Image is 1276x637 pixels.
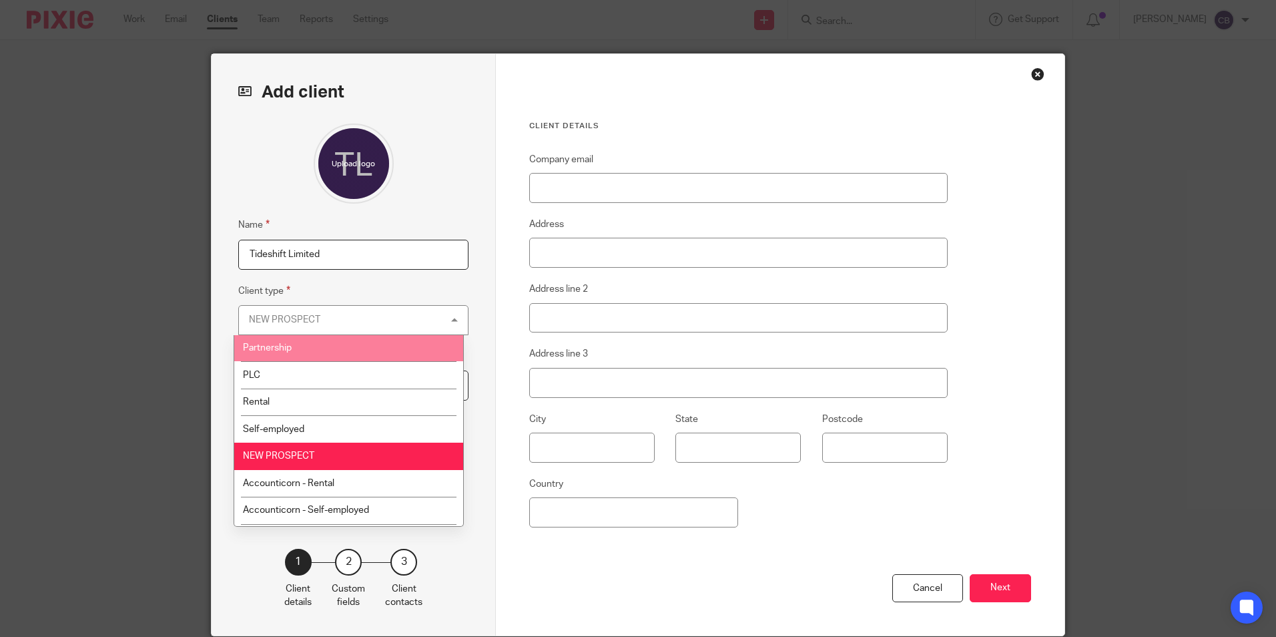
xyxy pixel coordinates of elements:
span: Accounticorn - Rental [243,479,334,488]
label: City [529,413,546,426]
label: Country [529,477,563,491]
p: Custom fields [332,582,365,610]
h3: Client details [529,121,948,132]
p: Client details [284,582,312,610]
button: Next [970,574,1031,603]
div: 3 [390,549,417,576]
label: Address line 2 [529,282,588,296]
span: Accounticorn - Self-employed [243,505,369,515]
p: Client contacts [385,582,422,610]
label: Client type [238,283,290,298]
span: Partnership [243,343,292,353]
div: 1 [285,549,312,576]
label: Address line 3 [529,347,588,361]
label: Address [529,218,564,231]
label: Company email [529,153,593,166]
div: NEW PROSPECT [249,315,320,325]
div: Close this dialog window [1031,67,1044,81]
span: NEW PROSPECT [243,451,314,461]
label: State [675,413,698,426]
span: Self-employed [243,425,304,434]
span: PLC [243,371,260,380]
div: Cancel [892,574,963,603]
span: Rental [243,397,270,407]
label: Name [238,217,270,232]
h2: Add client [238,81,468,103]
label: Postcode [822,413,863,426]
div: 2 [335,549,362,576]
